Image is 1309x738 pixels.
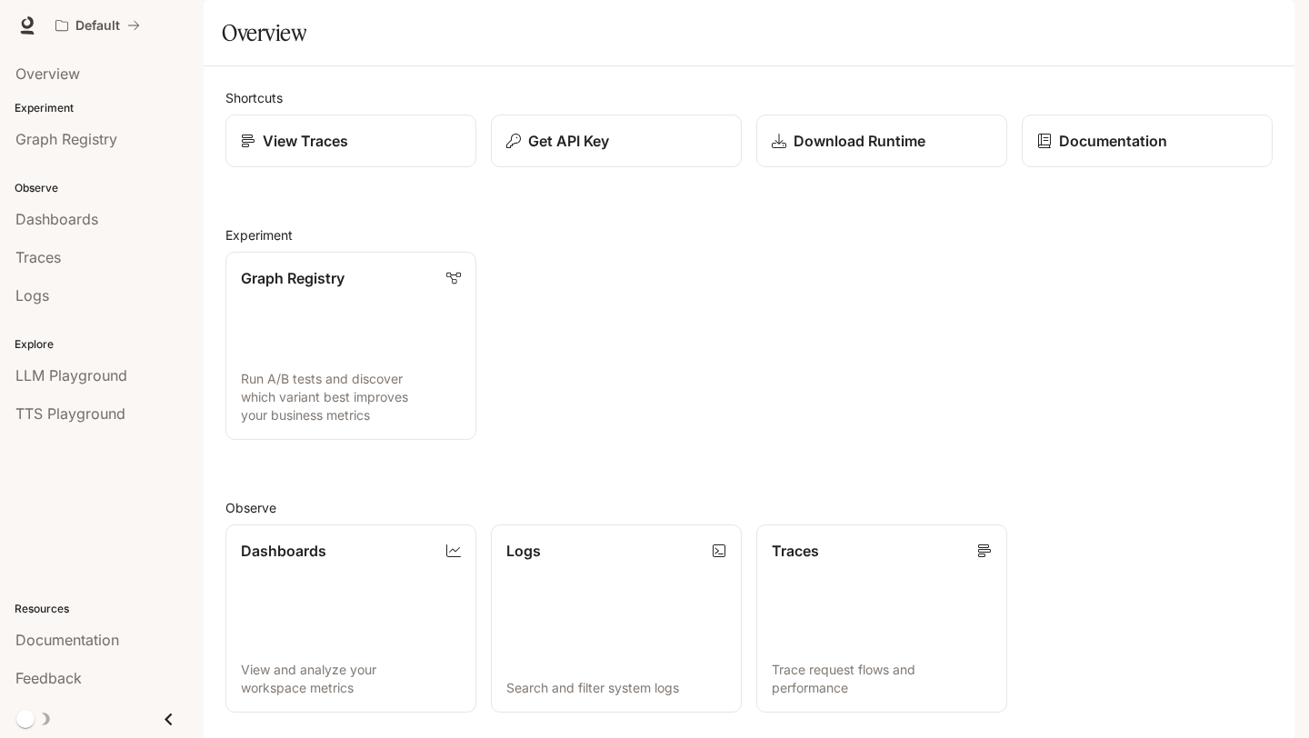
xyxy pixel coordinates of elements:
[772,661,992,697] p: Trace request flows and performance
[47,7,148,44] button: All workspaces
[772,540,819,562] p: Traces
[222,15,306,51] h1: Overview
[241,540,326,562] p: Dashboards
[794,130,925,152] p: Download Runtime
[241,370,461,424] p: Run A/B tests and discover which variant best improves your business metrics
[225,115,476,167] a: View Traces
[528,130,609,152] p: Get API Key
[491,115,742,167] button: Get API Key
[756,115,1007,167] a: Download Runtime
[263,130,348,152] p: View Traces
[756,524,1007,713] a: TracesTrace request flows and performance
[506,679,726,697] p: Search and filter system logs
[506,540,541,562] p: Logs
[75,18,120,34] p: Default
[225,88,1273,107] h2: Shortcuts
[241,661,461,697] p: View and analyze your workspace metrics
[1059,130,1167,152] p: Documentation
[225,498,1273,517] h2: Observe
[241,267,345,289] p: Graph Registry
[225,524,476,713] a: DashboardsView and analyze your workspace metrics
[225,225,1273,244] h2: Experiment
[1022,115,1273,167] a: Documentation
[225,252,476,440] a: Graph RegistryRun A/B tests and discover which variant best improves your business metrics
[491,524,742,713] a: LogsSearch and filter system logs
